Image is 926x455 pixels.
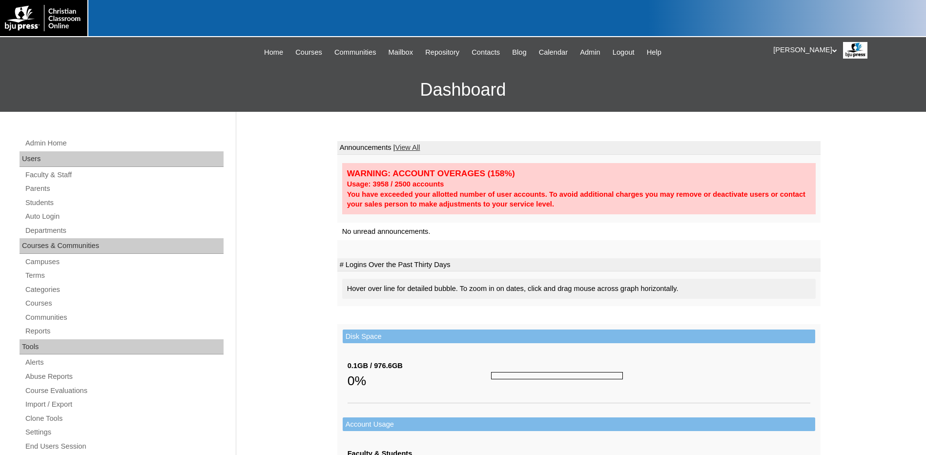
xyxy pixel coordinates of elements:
[425,47,459,58] span: Repository
[24,426,224,438] a: Settings
[343,330,815,344] td: Disk Space
[24,256,224,268] a: Campuses
[290,47,327,58] a: Courses
[534,47,573,58] a: Calendar
[467,47,505,58] a: Contacts
[24,371,224,383] a: Abuse Reports
[539,47,568,58] span: Calendar
[773,42,916,59] div: [PERSON_NAME]
[264,47,283,58] span: Home
[647,47,661,58] span: Help
[24,197,224,209] a: Students
[24,137,224,149] a: Admin Home
[24,210,224,223] a: Auto Login
[337,223,821,241] td: No unread announcements.
[472,47,500,58] span: Contacts
[20,238,224,254] div: Courses & Communities
[512,47,526,58] span: Blog
[24,413,224,425] a: Clone Tools
[337,258,821,272] td: # Logins Over the Past Thirty Days
[580,47,600,58] span: Admin
[507,47,531,58] a: Blog
[5,5,82,31] img: logo-white.png
[347,189,811,209] div: You have exceeded your allotted number of user accounts. To avoid additional charges you may remo...
[24,225,224,237] a: Departments
[24,325,224,337] a: Reports
[24,398,224,411] a: Import / Export
[843,42,867,59] img: George / Distance Learning Online Staff
[295,47,322,58] span: Courses
[342,279,816,299] div: Hover over line for detailed bubble. To zoom in on dates, click and drag mouse across graph horiz...
[334,47,376,58] span: Communities
[24,385,224,397] a: Course Evaluations
[24,284,224,296] a: Categories
[347,180,444,188] strong: Usage: 3958 / 2500 accounts
[420,47,464,58] a: Repository
[384,47,418,58] a: Mailbox
[24,297,224,310] a: Courses
[329,47,381,58] a: Communities
[24,183,224,195] a: Parents
[5,68,921,112] h3: Dashboard
[24,311,224,324] a: Communities
[348,361,491,371] div: 0.1GB / 976.6GB
[575,47,605,58] a: Admin
[642,47,666,58] a: Help
[613,47,635,58] span: Logout
[24,356,224,369] a: Alerts
[343,417,815,432] td: Account Usage
[337,141,821,155] td: Announcements |
[395,144,420,151] a: View All
[347,168,811,179] div: WARNING: ACCOUNT OVERAGES (158%)
[20,151,224,167] div: Users
[24,269,224,282] a: Terms
[24,169,224,181] a: Faculty & Staff
[348,371,491,391] div: 0%
[24,440,224,453] a: End Users Session
[389,47,413,58] span: Mailbox
[259,47,288,58] a: Home
[608,47,639,58] a: Logout
[20,339,224,355] div: Tools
